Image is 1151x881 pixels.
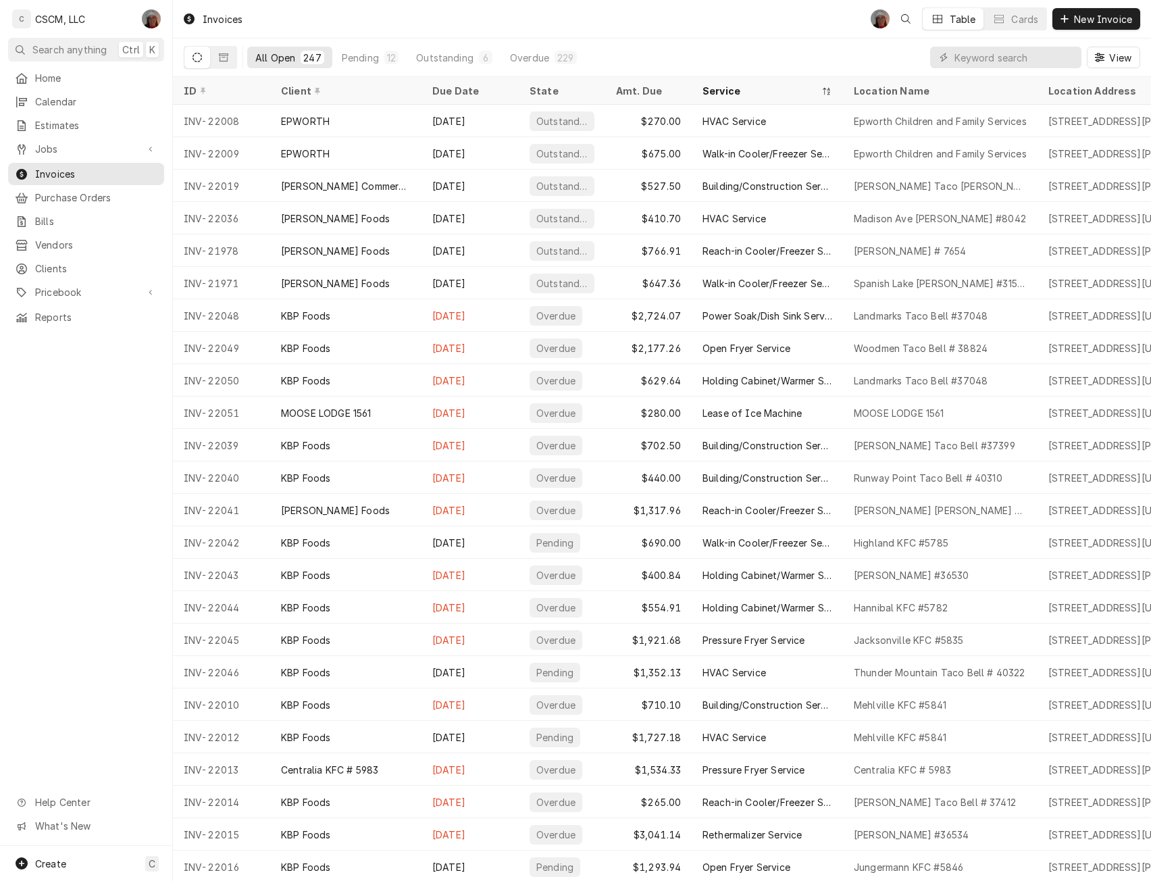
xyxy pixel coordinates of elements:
div: Overdue [535,698,577,712]
div: Landmarks Taco Bell #37048 [854,309,988,323]
div: Outstanding [535,179,589,193]
div: KBP Foods [281,828,330,842]
div: INV-22040 [173,461,270,494]
div: INV-22012 [173,721,270,753]
div: INV-22019 [173,170,270,202]
div: Overdue [535,438,577,453]
div: $400.84 [605,559,692,591]
div: [DATE] [421,591,519,624]
div: Overdue [535,341,577,355]
div: Building/Construction Service [702,698,832,712]
div: 12 [387,51,396,65]
div: KBP Foods [281,536,330,550]
div: $2,177.26 [605,332,692,364]
div: KBP Foods [281,730,330,745]
div: [DATE] [421,753,519,786]
div: [DATE] [421,721,519,753]
div: INV-21978 [173,234,270,267]
div: $2,724.07 [605,299,692,332]
div: [DATE] [421,526,519,559]
div: Overdue [535,828,577,842]
div: Pending [535,730,575,745]
span: Search anything [32,43,107,57]
div: Open Fryer Service [702,860,790,874]
div: Landmarks Taco Bell #37048 [854,374,988,388]
div: Due Date [432,84,505,98]
div: Pending [535,860,575,874]
div: [PERSON_NAME] # 7654 [854,244,966,258]
div: $629.64 [605,364,692,397]
div: $1,921.68 [605,624,692,656]
div: [DATE] [421,364,519,397]
a: Bills [8,210,164,232]
div: INV-22013 [173,753,270,786]
div: C [12,9,31,28]
div: [DATE] [421,234,519,267]
div: Building/Construction Service [702,471,832,485]
div: [DATE] [421,299,519,332]
div: Outstanding [535,147,589,161]
div: KBP Foods [281,374,330,388]
a: Go to What's New [8,815,164,837]
div: INV-22044 [173,591,270,624]
div: All Open [255,51,295,65]
div: Overdue [535,471,577,485]
div: Mehlville KFC #5841 [854,698,946,712]
span: Help Center [35,795,156,809]
div: Jacksonville KFC #5835 [854,633,964,647]
div: Dena Vecchetti's Avatar [871,9,890,28]
div: [DATE] [421,624,519,656]
span: Estimates [35,118,157,132]
div: [PERSON_NAME] Taco Bell #37399 [854,438,1015,453]
div: INV-21971 [173,267,270,299]
div: KBP Foods [281,601,330,615]
div: $1,317.96 [605,494,692,526]
div: HVAC Service [702,114,766,128]
div: $410.70 [605,202,692,234]
span: Bills [35,214,157,228]
div: Mehlville KFC #5841 [854,730,946,745]
div: $766.91 [605,234,692,267]
div: Pressure Fryer Service [702,763,805,777]
div: Outstanding [535,276,589,291]
a: Calendar [8,91,164,113]
div: [PERSON_NAME] Foods [281,503,390,518]
div: Pending [535,536,575,550]
div: 6 [482,51,490,65]
div: [DATE] [421,170,519,202]
div: $702.50 [605,429,692,461]
div: [DATE] [421,786,519,818]
div: [PERSON_NAME] #36530 [854,568,969,582]
div: Walk-in Cooler/Freezer Service Call [702,536,832,550]
div: Client [281,84,408,98]
div: Outstanding [535,244,589,258]
div: Amt. Due [616,84,678,98]
div: INV-22050 [173,364,270,397]
div: INV-22015 [173,818,270,851]
div: Holding Cabinet/Warmer Service [702,601,832,615]
div: [DATE] [421,688,519,721]
div: KBP Foods [281,795,330,809]
div: INV-22009 [173,137,270,170]
span: Invoices [35,167,157,181]
div: $280.00 [605,397,692,429]
div: ID [184,84,257,98]
div: Dena Vecchetti's Avatar [142,9,161,28]
div: State [530,84,594,98]
div: KBP Foods [281,665,330,680]
div: INV-22045 [173,624,270,656]
span: New Invoice [1071,12,1135,26]
div: [PERSON_NAME] [PERSON_NAME] #32731 [854,503,1027,518]
a: Invoices [8,163,164,185]
div: Woodmen Taco Bell # 38824 [854,341,988,355]
div: INV-22039 [173,429,270,461]
div: Outstanding [535,211,589,226]
div: DV [142,9,161,28]
div: KBP Foods [281,633,330,647]
span: Clients [35,261,157,276]
span: Create [35,858,66,870]
div: [PERSON_NAME] Foods [281,244,390,258]
a: Go to Pricebook [8,281,164,303]
a: Home [8,67,164,89]
div: MOOSE LODGE 1561 [854,406,944,420]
